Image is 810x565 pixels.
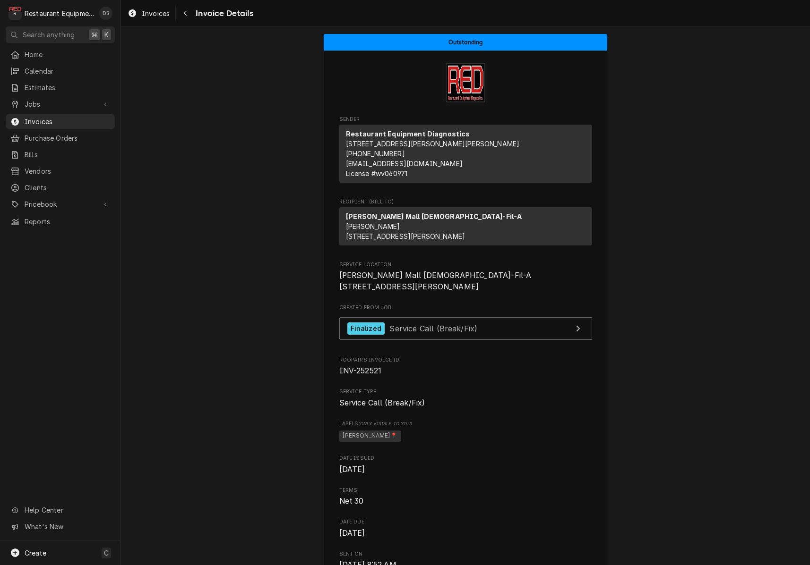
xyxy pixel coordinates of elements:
a: Estimates [6,80,115,95]
button: Navigate back [178,6,193,21]
span: Service Location [339,270,592,292]
div: Roopairs Invoice ID [339,356,592,377]
span: Labels [339,420,592,428]
span: K [104,30,109,40]
span: [PERSON_NAME]📍 [339,430,401,442]
span: Sender [339,116,592,123]
div: Service Location [339,261,592,293]
div: Restaurant Equipment Diagnostics's Avatar [9,7,22,20]
span: Clients [25,183,110,193]
span: License # wv060971 [346,169,408,177]
div: Finalized [347,322,385,335]
span: Terms [339,496,592,507]
a: Reports [6,214,115,229]
span: What's New [25,522,109,531]
span: Date Issued [339,464,592,475]
span: Calendar [25,66,110,76]
div: Recipient (Bill To) [339,207,592,249]
div: DS [99,7,112,20]
span: Invoices [142,8,170,18]
span: (Only Visible to You) [358,421,412,426]
a: Go to What's New [6,519,115,534]
button: Search anything⌘K [6,26,115,43]
span: [DATE] [339,529,365,538]
span: Net 30 [339,497,364,506]
span: Invoice Details [193,7,253,20]
span: Service Call (Break/Fix) [389,323,477,333]
span: Purchase Orders [25,133,110,143]
div: Terms [339,487,592,507]
span: Pricebook [25,199,96,209]
a: Clients [6,180,115,195]
a: Invoices [124,6,173,21]
a: Invoices [6,114,115,129]
div: Invoice Sender [339,116,592,187]
div: Derek Stewart's Avatar [99,7,112,20]
span: [STREET_ADDRESS][PERSON_NAME][PERSON_NAME] [346,140,520,148]
span: Search anything [23,30,75,40]
span: Service Location [339,261,592,269]
strong: Restaurant Equipment Diagnostics [346,130,470,138]
span: [object Object] [339,429,592,443]
span: Estimates [25,83,110,93]
span: Service Call (Break/Fix) [339,398,425,407]
a: View Job [339,317,592,340]
img: Logo [446,63,485,102]
div: R [9,7,22,20]
span: Create [25,549,46,557]
a: Purchase Orders [6,130,115,146]
div: Invoice Recipient [339,198,592,250]
span: Terms [339,487,592,494]
div: Restaurant Equipment Diagnostics [25,8,94,18]
div: Date Due [339,518,592,539]
span: Outstanding [448,39,483,45]
span: [PERSON_NAME] [STREET_ADDRESS][PERSON_NAME] [346,222,465,240]
a: [EMAIL_ADDRESS][DOMAIN_NAME] [346,160,463,168]
span: Sent On [339,550,592,558]
span: Service Type [339,388,592,396]
a: Go to Help Center [6,502,115,518]
div: Service Type [339,388,592,408]
span: Date Due [339,528,592,539]
div: Status [324,34,607,51]
strong: [PERSON_NAME] Mall [DEMOGRAPHIC_DATA]-Fil-A [346,212,522,220]
span: ⌘ [91,30,98,40]
div: Sender [339,125,592,186]
span: Vendors [25,166,110,176]
span: C [104,548,109,558]
span: Created From Job [339,304,592,312]
span: [DATE] [339,465,365,474]
span: Invoices [25,117,110,126]
div: Sender [339,125,592,183]
a: Calendar [6,63,115,79]
span: Service Type [339,397,592,409]
span: Date Issued [339,455,592,462]
span: Reports [25,217,110,227]
span: Date Due [339,518,592,526]
span: Roopairs Invoice ID [339,356,592,364]
div: Recipient (Bill To) [339,207,592,245]
a: Bills [6,147,115,162]
div: Created From Job [339,304,592,345]
a: Go to Pricebook [6,196,115,212]
a: Home [6,47,115,62]
span: Help Center [25,505,109,515]
span: [PERSON_NAME] Mall [DEMOGRAPHIC_DATA]-Fil-A [STREET_ADDRESS][PERSON_NAME] [339,271,532,291]
span: Home [25,50,110,59]
a: [PHONE_NUMBER] [346,150,405,158]
span: INV-252521 [339,366,382,375]
div: Date Issued [339,455,592,475]
span: Bills [25,150,110,160]
a: Vendors [6,163,115,179]
span: Recipient (Bill To) [339,198,592,206]
span: Roopairs Invoice ID [339,365,592,377]
div: [object Object] [339,420,592,443]
a: Go to Jobs [6,96,115,112]
span: Jobs [25,99,96,109]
